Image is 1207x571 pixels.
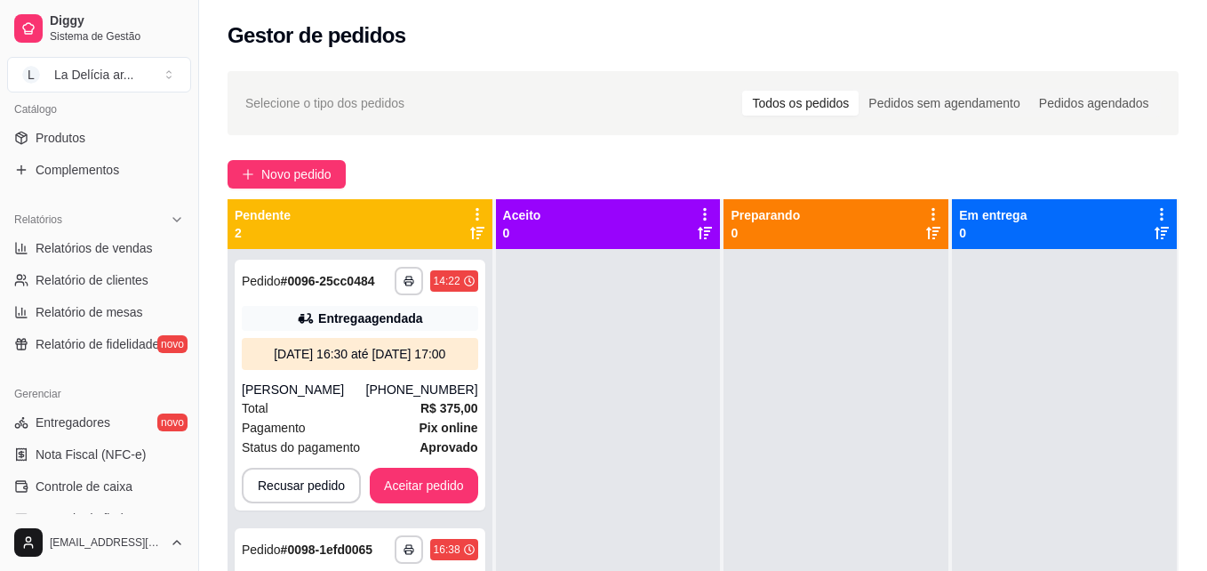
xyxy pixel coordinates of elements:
[36,510,131,527] span: Controle de fiado
[261,165,332,184] span: Novo pedido
[50,13,184,29] span: Diggy
[7,521,191,564] button: [EMAIL_ADDRESS][DOMAIN_NAME]
[36,478,132,495] span: Controle de caixa
[249,345,471,363] div: [DATE] 16:30 até [DATE] 17:00
[22,66,40,84] span: L
[742,91,859,116] div: Todos os pedidos
[14,213,62,227] span: Relatórios
[503,206,541,224] p: Aceito
[228,21,406,50] h2: Gestor de pedidos
[7,330,191,358] a: Relatório de fidelidadenovo
[242,274,281,288] span: Pedido
[50,535,163,550] span: [EMAIL_ADDRESS][DOMAIN_NAME]
[959,224,1027,242] p: 0
[242,418,306,438] span: Pagamento
[434,543,460,557] div: 16:38
[54,66,134,84] div: La Delícia ar ...
[419,421,477,435] strong: Pix online
[242,438,360,457] span: Status do pagamento
[36,271,148,289] span: Relatório de clientes
[228,160,346,189] button: Novo pedido
[434,274,460,288] div: 14:22
[731,224,800,242] p: 0
[7,266,191,294] a: Relatório de clientes
[7,408,191,437] a: Entregadoresnovo
[281,543,373,557] strong: # 0098-1efd0065
[36,335,159,353] span: Relatório de fidelidade
[7,124,191,152] a: Produtos
[7,504,191,533] a: Controle de fiado
[36,446,146,463] span: Nota Fiscal (NFC-e)
[7,380,191,408] div: Gerenciar
[235,224,291,242] p: 2
[7,95,191,124] div: Catálogo
[7,298,191,326] a: Relatório de mesas
[242,468,361,503] button: Recusar pedido
[420,401,478,415] strong: R$ 375,00
[242,543,281,557] span: Pedido
[235,206,291,224] p: Pendente
[242,168,254,181] span: plus
[318,310,422,327] div: Entrega agendada
[7,472,191,501] a: Controle de caixa
[36,414,110,431] span: Entregadores
[7,234,191,262] a: Relatórios de vendas
[7,440,191,469] a: Nota Fiscal (NFC-e)
[36,239,153,257] span: Relatórios de vendas
[859,91,1029,116] div: Pedidos sem agendamento
[36,161,119,179] span: Complementos
[503,224,541,242] p: 0
[731,206,800,224] p: Preparando
[7,156,191,184] a: Complementos
[420,440,477,454] strong: aprovado
[7,7,191,50] a: DiggySistema de Gestão
[959,206,1027,224] p: Em entrega
[281,274,375,288] strong: # 0096-25cc0484
[36,129,85,147] span: Produtos
[7,57,191,92] button: Select a team
[245,93,404,113] span: Selecione o tipo dos pedidos
[370,468,478,503] button: Aceitar pedido
[242,398,268,418] span: Total
[242,381,366,398] div: [PERSON_NAME]
[36,303,143,321] span: Relatório de mesas
[1029,91,1159,116] div: Pedidos agendados
[366,381,478,398] div: [PHONE_NUMBER]
[50,29,184,44] span: Sistema de Gestão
